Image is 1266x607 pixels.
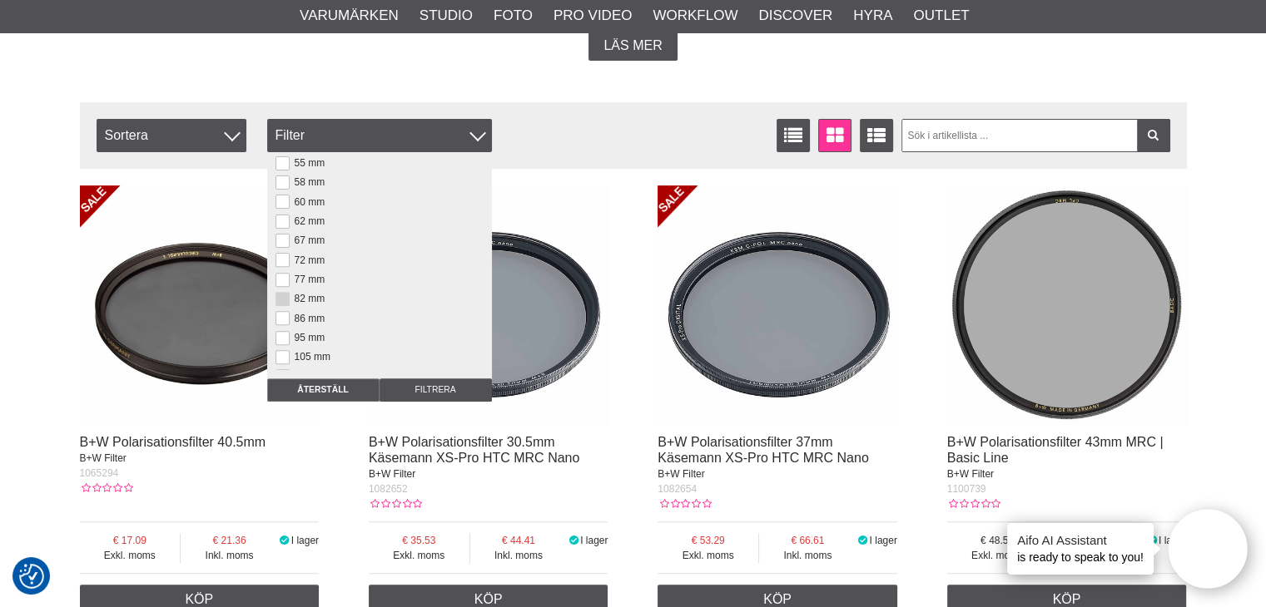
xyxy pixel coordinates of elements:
span: 1100739 [947,483,986,495]
span: 66.61 [759,533,856,548]
span: 1065294 [80,467,119,479]
a: B+W Polarisationsfilter 43mm MRC | Basic Line [947,435,1164,465]
i: I lager [856,535,870,546]
a: B+W Polarisationsfilter 37mm Käsemann XS-Pro HTC MRC Nano [658,435,868,465]
span: Inkl. moms [470,548,568,563]
span: 1082654 [658,483,697,495]
span: I lager [580,535,608,546]
label: 58 mm [290,176,325,188]
span: Exkl. moms [947,548,1048,563]
input: Filtrera [380,378,492,402]
div: is ready to speak to you! [1007,523,1154,575]
a: Listvisning [777,119,810,152]
span: I lager [291,535,319,546]
img: B+W Polarisationsfilter 40.5mm [80,185,320,425]
span: 1082652 [369,483,408,495]
a: Filtrera [1137,119,1170,152]
input: Återställ [267,378,380,402]
label: 105 mm [290,351,330,363]
span: B+W Filter [80,452,127,464]
label: 67 mm [290,234,325,246]
span: B+W Filter [658,468,704,480]
a: Workflow [653,5,737,27]
a: Pro Video [554,5,632,27]
a: Fönstervisning [818,119,851,152]
label: 72 mm [290,254,325,266]
span: I lager [869,535,896,546]
i: I lager [278,535,291,546]
span: 35.53 [369,533,469,548]
span: Exkl. moms [658,548,758,563]
a: Utökad listvisning [860,119,893,152]
a: Foto [494,5,533,27]
a: B+W Polarisationsfilter 30.5mm Käsemann XS-Pro HTC MRC Nano [369,435,579,465]
div: Kundbetyg: 0 [658,496,711,511]
a: Discover [758,5,832,27]
a: Varumärken [300,5,399,27]
a: B+W Polarisationsfilter 40.5mm [80,435,266,449]
span: 44.41 [470,533,568,548]
span: Exkl. moms [80,548,181,563]
label: 95 mm [290,332,325,343]
label: 77 mm [290,274,325,285]
label: 60 mm [290,196,325,208]
i: I lager [567,535,580,546]
img: Revisit consent button [19,564,44,589]
div: Kundbetyg: 0 [369,496,422,511]
span: 21.36 [181,533,278,548]
h4: Aifo AI Assistant [1017,531,1144,549]
a: Hyra [853,5,892,27]
span: I lager [1159,535,1186,546]
label: 55 mm [290,157,325,169]
span: B+W Filter [369,468,415,480]
span: Exkl. moms [369,548,469,563]
span: Inkl. moms [759,548,856,563]
span: 48.50 [947,533,1048,548]
img: B+W Polarisationsfilter 37mm Käsemann XS-Pro HTC MRC Nano [658,185,897,425]
span: Läs mer [603,38,662,53]
img: B+W Polarisationsfilter 43mm MRC | Basic Line [947,185,1187,425]
div: Kundbetyg: 0 [80,481,133,496]
label: 62 mm [290,215,325,227]
span: Sortera [97,119,246,152]
label: 86 mm [290,313,325,324]
div: Kundbetyg: 0 [947,496,1000,511]
label: 82 mm [290,293,325,304]
span: 53.29 [658,533,758,548]
span: 17.09 [80,533,181,548]
a: Outlet [913,5,969,27]
input: Sök i artikellista ... [901,119,1170,152]
a: Studio [420,5,473,27]
span: B+W Filter [947,468,994,480]
div: Filter [267,119,492,152]
span: Inkl. moms [181,548,278,563]
button: Samtyckesinställningar [19,561,44,591]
